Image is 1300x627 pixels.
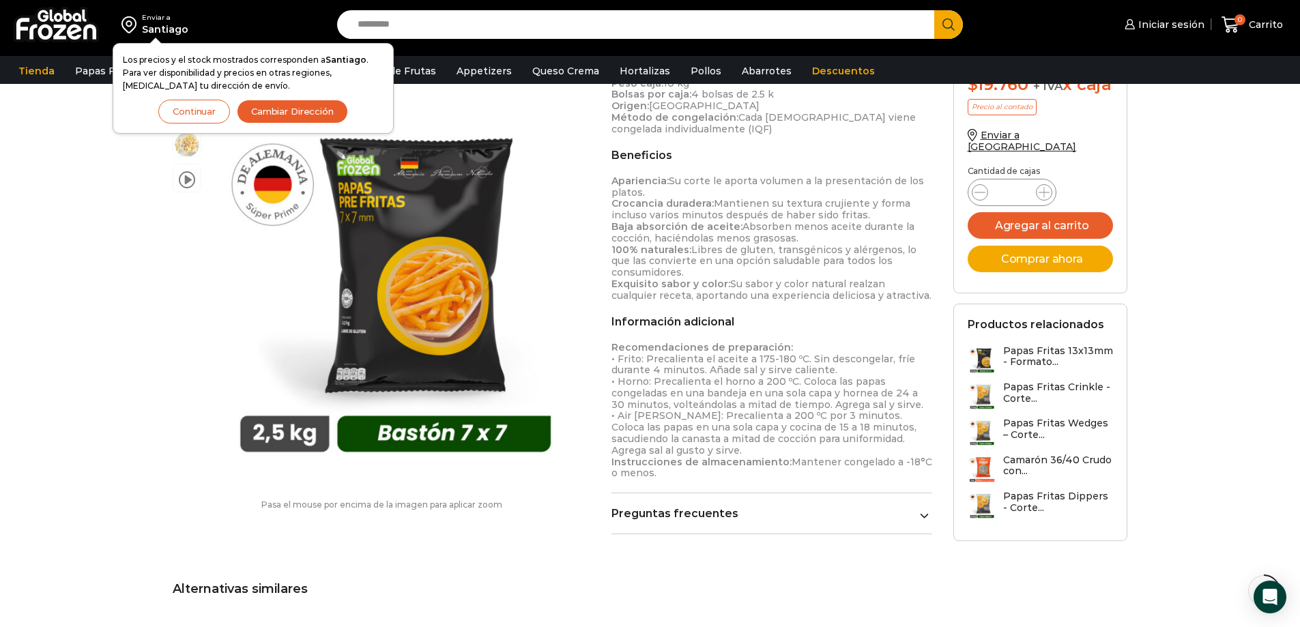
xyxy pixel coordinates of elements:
a: Papas Fritas Wedges – Corte... [968,418,1114,447]
a: Queso Crema [525,58,606,84]
img: address-field-icon.svg [121,13,142,36]
h3: Papas Fritas Crinkle - Corte... [1003,381,1114,405]
p: Su corte le aporta volumen a la presentación de los platos. Mantienen su textura crujiente y form... [611,175,933,302]
strong: 100% naturales: [611,244,691,256]
button: Continuar [158,100,230,123]
span: Carrito [1245,18,1283,31]
button: Comprar ahora [968,246,1114,272]
button: Cambiar Dirección [237,100,348,123]
button: Search button [934,10,963,39]
strong: Instrucciones de almacenamiento: [611,456,792,468]
strong: Recomendaciones de preparación: [611,341,793,353]
h3: Papas Fritas Dippers - Corte... [1003,491,1114,514]
p: Cantidad de cajas [968,166,1114,176]
h3: Papas Fritas 13x13mm - Formato... [1003,345,1114,368]
strong: Santiago [326,55,366,65]
h3: Papas Fritas Wedges – Corte... [1003,418,1114,441]
a: Camarón 36/40 Crudo con... [968,454,1114,484]
h2: Beneficios [611,149,933,162]
a: Iniciar sesión [1121,11,1204,38]
strong: Exquisito sabor y color: [611,278,730,290]
a: Enviar a [GEOGRAPHIC_DATA] [968,129,1077,153]
button: Agregar al carrito [968,212,1114,239]
span: $ [968,74,978,94]
strong: Apariencia: [611,175,669,187]
a: Papas Fritas 13x13mm - Formato... [968,345,1114,375]
a: Descuentos [805,58,882,84]
a: Hortalizas [613,58,677,84]
strong: Origen: [611,100,649,112]
bdi: 19.760 [968,74,1028,94]
a: Papas Fritas Crinkle - Corte... [968,381,1114,411]
div: 1 / 3 [208,97,583,471]
div: x caja [968,75,1114,95]
h2: Información adicional [611,315,933,328]
a: Appetizers [450,58,519,84]
a: Pollos [684,58,728,84]
img: 7x7 [208,97,583,471]
div: Santiago [142,23,188,36]
a: Tienda [12,58,61,84]
a: Papas Fritas [68,58,144,84]
strong: Bolsas por caja: [611,88,691,100]
strong: Método de congelación: [611,111,738,123]
h2: Productos relacionados [968,318,1104,331]
p: 7×7 mm Bastón delgada Prefritas, congelada 10 kg 4 bolsas de 2.5 k [GEOGRAPHIC_DATA] Cada [DEMOGR... [611,43,933,134]
input: Product quantity [999,183,1025,202]
a: Papas Fritas Dippers - Corte... [968,491,1114,520]
div: Open Intercom Messenger [1254,581,1286,613]
p: Pasa el mouse por encima de la imagen para aplicar zoom [173,500,591,510]
a: Abarrotes [735,58,798,84]
strong: Crocancia duradera: [611,197,714,209]
a: Pulpa de Frutas [351,58,443,84]
a: Preguntas frecuentes [611,507,933,520]
span: Iniciar sesión [1135,18,1204,31]
p: Precio al contado [968,99,1037,115]
div: Enviar a [142,13,188,23]
p: Los precios y el stock mostrados corresponden a . Para ver disponibilidad y precios en otras regi... [123,53,384,93]
p: • Frito: Precalienta el aceite a 175-180 ºC. Sin descongelar, fríe durante 4 minutos. Añade sal y... [611,342,933,480]
span: 7×7 [173,131,201,158]
span: 0 [1234,14,1245,25]
a: 0 Carrito [1218,9,1286,41]
h3: Camarón 36/40 Crudo con... [1003,454,1114,478]
span: Alternativas similares [173,581,308,596]
strong: Baja absorción de aceite: [611,220,742,233]
span: + IVA [1033,79,1063,93]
